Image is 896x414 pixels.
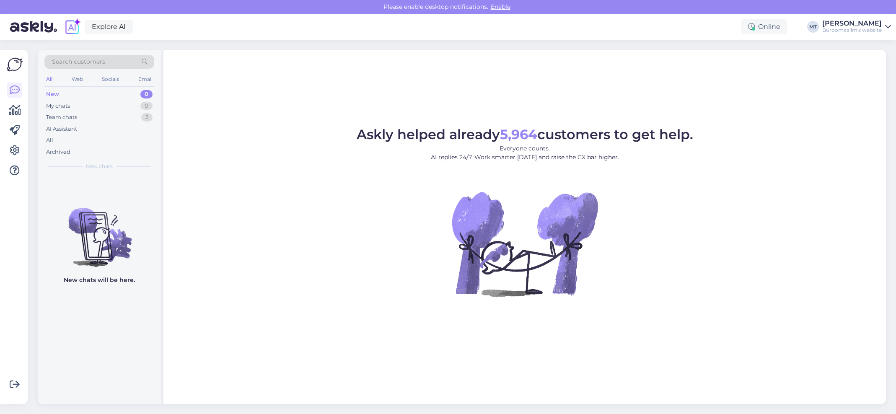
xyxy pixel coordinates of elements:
div: All [46,136,53,145]
span: New chats [86,163,113,170]
a: Explore AI [85,20,133,34]
div: All [44,74,54,85]
b: 5,964 [500,126,537,142]
p: Everyone counts. AI replies 24/7. Work smarter [DATE] and raise the CX bar higher. [357,144,693,162]
a: [PERSON_NAME]Büroomaailm's website [822,20,891,34]
div: AI Assistant [46,125,77,133]
div: Büroomaailm's website [822,27,882,34]
div: Socials [100,74,121,85]
div: 2 [141,113,153,122]
p: New chats will be here. [64,276,135,285]
img: No chats [38,193,161,268]
div: New [46,90,59,98]
div: 0 [140,102,153,110]
div: Web [70,74,85,85]
img: Askly Logo [7,57,23,72]
span: Search customers [52,57,105,66]
div: Archived [46,148,70,156]
div: Email [137,74,154,85]
div: [PERSON_NAME] [822,20,882,27]
img: explore-ai [64,18,81,36]
div: Team chats [46,113,77,122]
div: 0 [140,90,153,98]
div: Online [741,19,787,34]
span: Askly helped already customers to get help. [357,126,693,142]
div: My chats [46,102,70,110]
div: MT [807,21,819,33]
span: Enable [488,3,513,10]
img: No Chat active [449,168,600,319]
